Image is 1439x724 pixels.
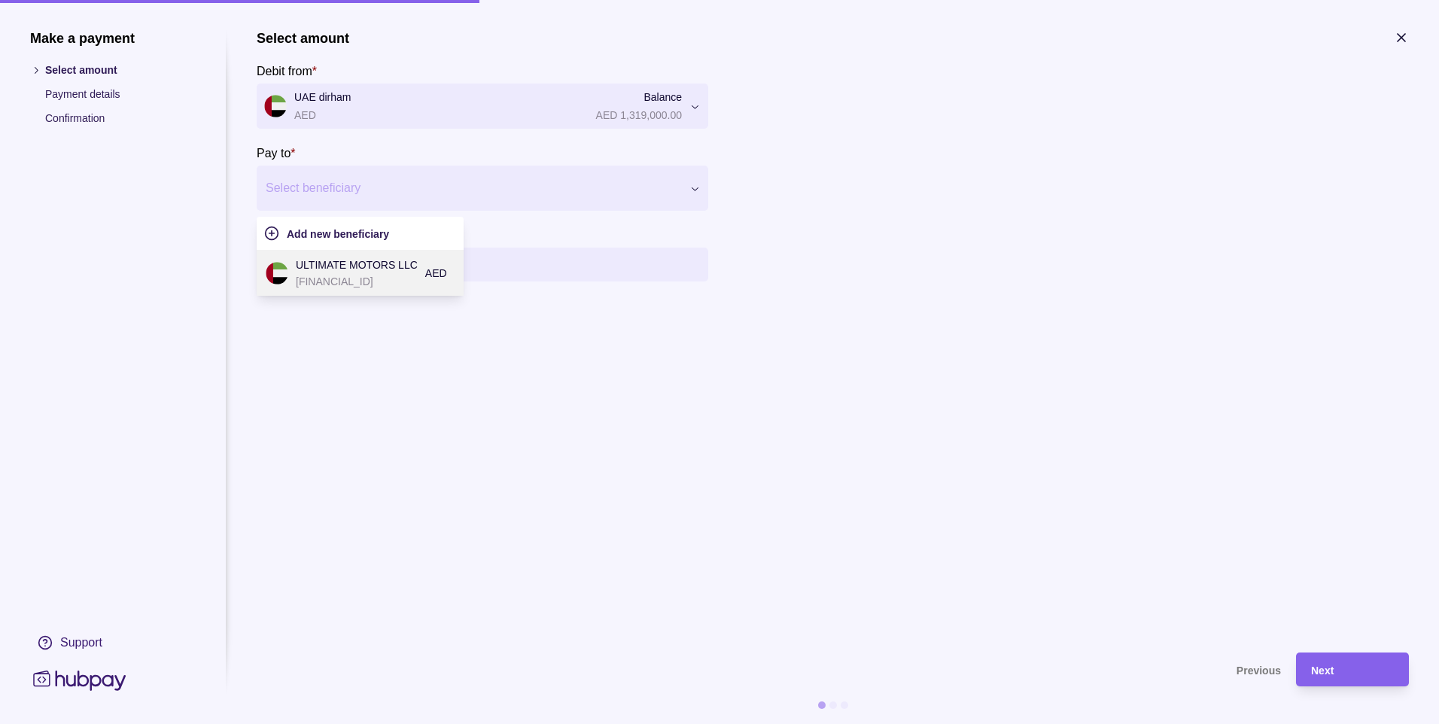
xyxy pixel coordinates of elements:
p: Select amount [45,62,196,78]
label: Pay to [257,144,296,162]
button: Previous [257,653,1281,686]
label: Debit from [257,62,317,80]
p: Payment details [45,86,196,102]
div: Support [60,634,102,651]
input: amount [294,248,701,281]
span: Previous [1237,665,1281,677]
span: Add new beneficiary [287,228,389,240]
button: Next [1296,653,1409,686]
p: AED [425,265,447,281]
img: ae [266,262,288,284]
span: Next [1311,665,1334,677]
p: [FINANCIAL_ID] [296,273,418,290]
a: Support [30,627,196,659]
p: ULTIMATE MOTORS LLC [296,257,418,273]
p: Pay to [257,147,291,160]
h1: Select amount [257,30,349,47]
p: Debit from [257,65,312,78]
p: Confirmation [45,110,196,126]
h1: Make a payment [30,30,196,47]
button: Add new beneficiary [264,224,456,242]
